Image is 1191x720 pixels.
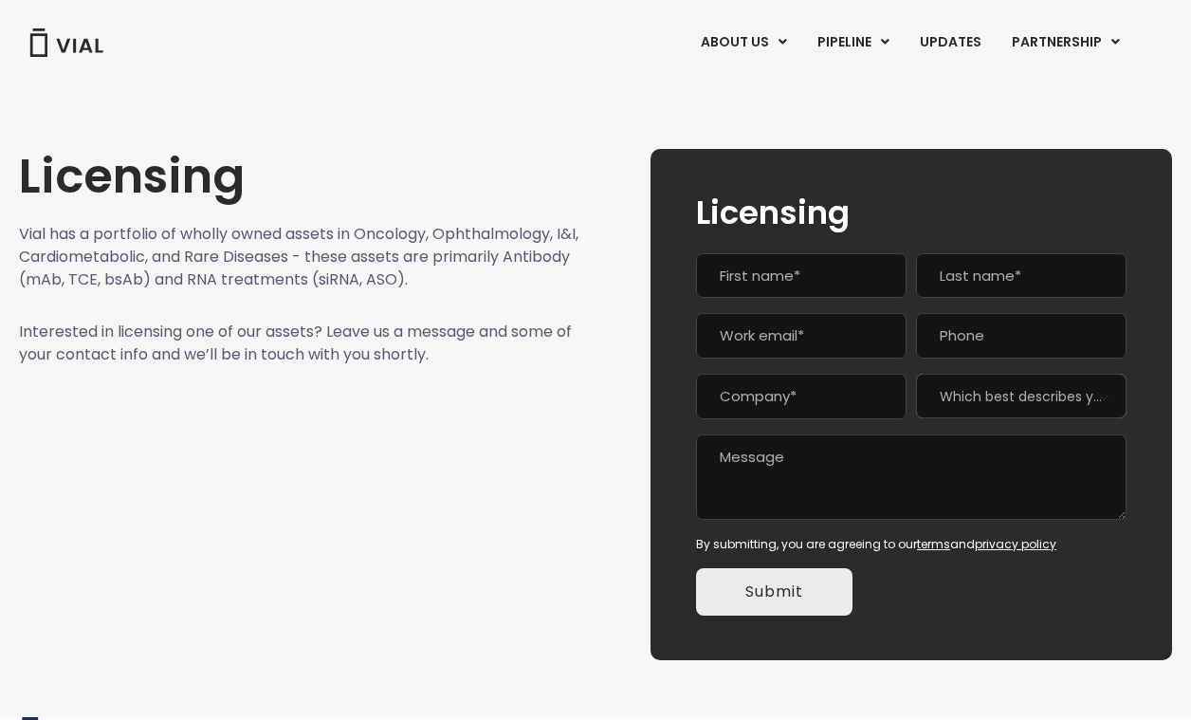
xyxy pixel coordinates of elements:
[696,374,907,419] input: Company*
[916,313,1127,359] input: Phone
[696,313,907,359] input: Work email*
[916,374,1127,418] span: Which best describes you?*
[19,321,603,366] p: Interested in licensing one of our assets? Leave us a message and some of your contact info and w...
[28,28,104,57] img: Vial Logo
[917,536,950,552] a: terms
[696,536,1127,553] div: By submitting, you are agreeing to our and
[802,27,904,59] a: PIPELINEMenu Toggle
[916,253,1127,299] input: Last name*
[997,27,1135,59] a: PARTNERSHIPMenu Toggle
[19,223,603,291] p: Vial has a portfolio of wholly owned assets in Oncology, Ophthalmology, I&I, Cardiometabolic, and...
[905,27,996,59] a: UPDATES
[696,568,852,616] input: Submit
[975,536,1056,552] a: privacy policy
[19,149,603,204] h1: Licensing
[696,194,1127,231] h2: Licensing
[696,253,907,299] input: First name*
[686,27,801,59] a: ABOUT USMenu Toggle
